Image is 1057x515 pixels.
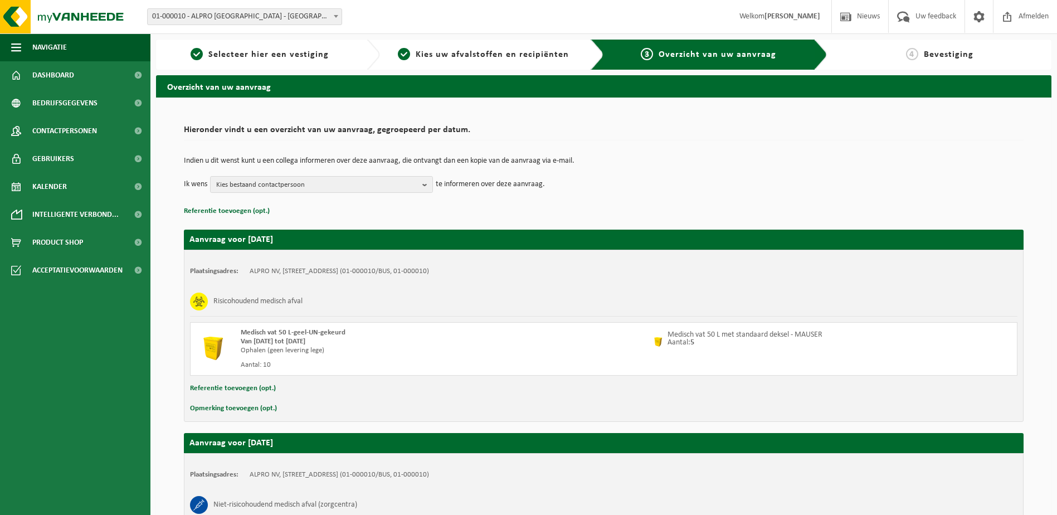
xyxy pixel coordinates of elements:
strong: Van [DATE] tot [DATE] [241,338,305,345]
h2: Hieronder vindt u een overzicht van uw aanvraag, gegroepeerd per datum. [184,125,1024,140]
strong: Plaatsingsadres: [190,471,238,478]
span: Dashboard [32,61,74,89]
h2: Overzicht van uw aanvraag [156,75,1051,97]
span: Kies uw afvalstoffen en recipiënten [416,50,569,59]
span: 1 [191,48,203,60]
button: Opmerking toevoegen (opt.) [190,401,277,416]
span: Contactpersonen [32,117,97,145]
img: LP-SB-00050-HPE-22.png [196,328,230,362]
span: Acceptatievoorwaarden [32,256,123,284]
p: Medisch vat 50 L met standaard deksel - MAUSER [668,331,822,339]
td: ALPRO NV, [STREET_ADDRESS] (01-000010/BUS, 01-000010) [250,470,429,479]
p: Indien u dit wenst kunt u een collega informeren over deze aanvraag, die ontvangt dan een kopie v... [184,157,1024,165]
span: Medisch vat 50 L-geel-UN-gekeurd [241,329,345,336]
span: Bevestiging [924,50,973,59]
span: 4 [906,48,918,60]
a: 2Kies uw afvalstoffen en recipiënten [386,48,582,61]
strong: [PERSON_NAME] [764,12,820,21]
td: ALPRO NV, [STREET_ADDRESS] (01-000010/BUS, 01-000010) [250,267,429,276]
button: Referentie toevoegen (opt.) [190,381,276,396]
strong: 5 [690,338,694,347]
span: Bedrijfsgegevens [32,89,98,117]
strong: Aanvraag voor [DATE] [189,439,273,448]
button: Referentie toevoegen (opt.) [184,204,270,218]
img: 01-000256 [651,334,665,347]
span: 01-000010 - ALPRO NV - WEVELGEM [148,9,342,25]
span: Selecteer hier een vestiging [208,50,329,59]
h3: Risicohoudend medisch afval [213,293,303,310]
a: 1Selecteer hier een vestiging [162,48,358,61]
p: Ik wens [184,176,207,193]
strong: Aanvraag voor [DATE] [189,235,273,244]
span: 2 [398,48,410,60]
span: Product Shop [32,229,83,256]
div: Aantal: 10 [241,361,649,370]
span: 3 [641,48,653,60]
span: Kies bestaand contactpersoon [216,177,418,193]
span: Intelligente verbond... [32,201,119,229]
button: Kies bestaand contactpersoon [210,176,433,193]
span: 01-000010 - ALPRO NV - WEVELGEM [147,8,342,25]
strong: Plaatsingsadres: [190,268,238,275]
span: Gebruikers [32,145,74,173]
span: Overzicht van uw aanvraag [659,50,776,59]
h3: Niet-risicohoudend medisch afval (zorgcentra) [213,496,357,514]
p: Aantal: [668,339,822,347]
div: Ophalen (geen levering lege) [241,346,649,355]
p: te informeren over deze aanvraag. [436,176,545,193]
span: Kalender [32,173,67,201]
span: Navigatie [32,33,67,61]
